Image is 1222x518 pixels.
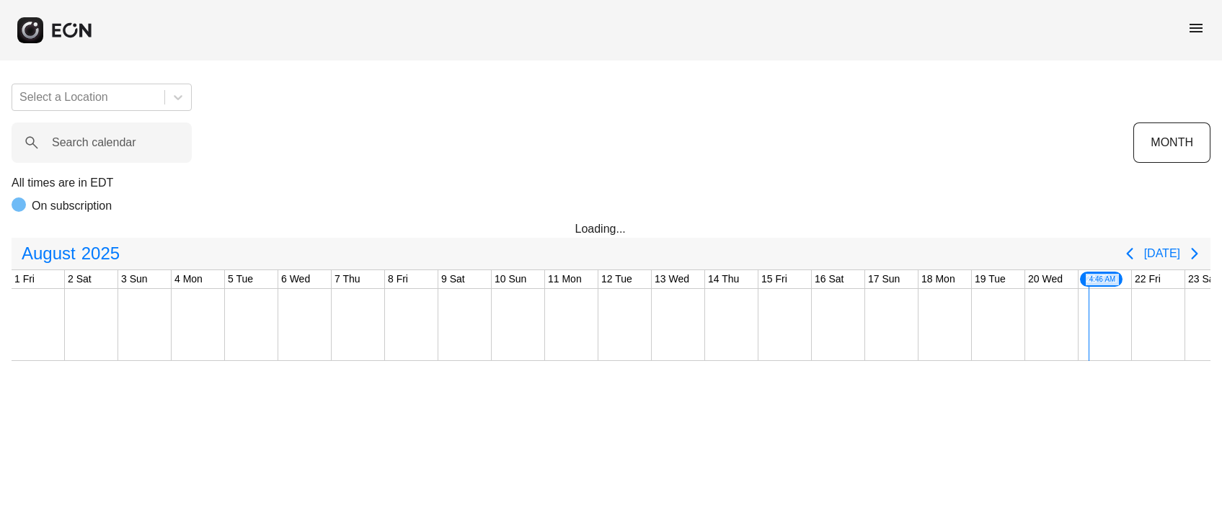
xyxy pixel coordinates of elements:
span: August [19,239,79,268]
div: 5 Tue [225,270,256,288]
div: 4 Mon [172,270,205,288]
p: On subscription [32,197,112,215]
div: 21 Thu [1079,270,1124,288]
div: 7 Thu [332,270,363,288]
div: 22 Fri [1132,270,1164,288]
div: 11 Mon [545,270,585,288]
div: 10 Sun [492,270,529,288]
button: August2025 [13,239,128,268]
div: 19 Tue [972,270,1009,288]
button: Next page [1180,239,1209,268]
span: 2025 [79,239,123,268]
div: 15 Fri [758,270,790,288]
label: Search calendar [52,134,136,151]
div: 3 Sun [118,270,151,288]
div: 14 Thu [705,270,742,288]
span: menu [1187,19,1205,37]
div: 13 Wed [652,270,692,288]
div: Loading... [575,220,647,238]
div: 9 Sat [438,270,468,288]
div: 1 Fri [12,270,37,288]
div: 18 Mon [918,270,958,288]
div: 12 Tue [598,270,635,288]
div: 17 Sun [865,270,903,288]
div: 6 Wed [278,270,313,288]
button: [DATE] [1144,241,1180,267]
div: 8 Fri [385,270,411,288]
button: MONTH [1133,122,1210,163]
div: 16 Sat [812,270,846,288]
div: 20 Wed [1025,270,1066,288]
p: All times are in EDT [12,174,1210,192]
button: Previous page [1115,239,1144,268]
div: 23 Sat [1185,270,1220,288]
div: 2 Sat [65,270,94,288]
